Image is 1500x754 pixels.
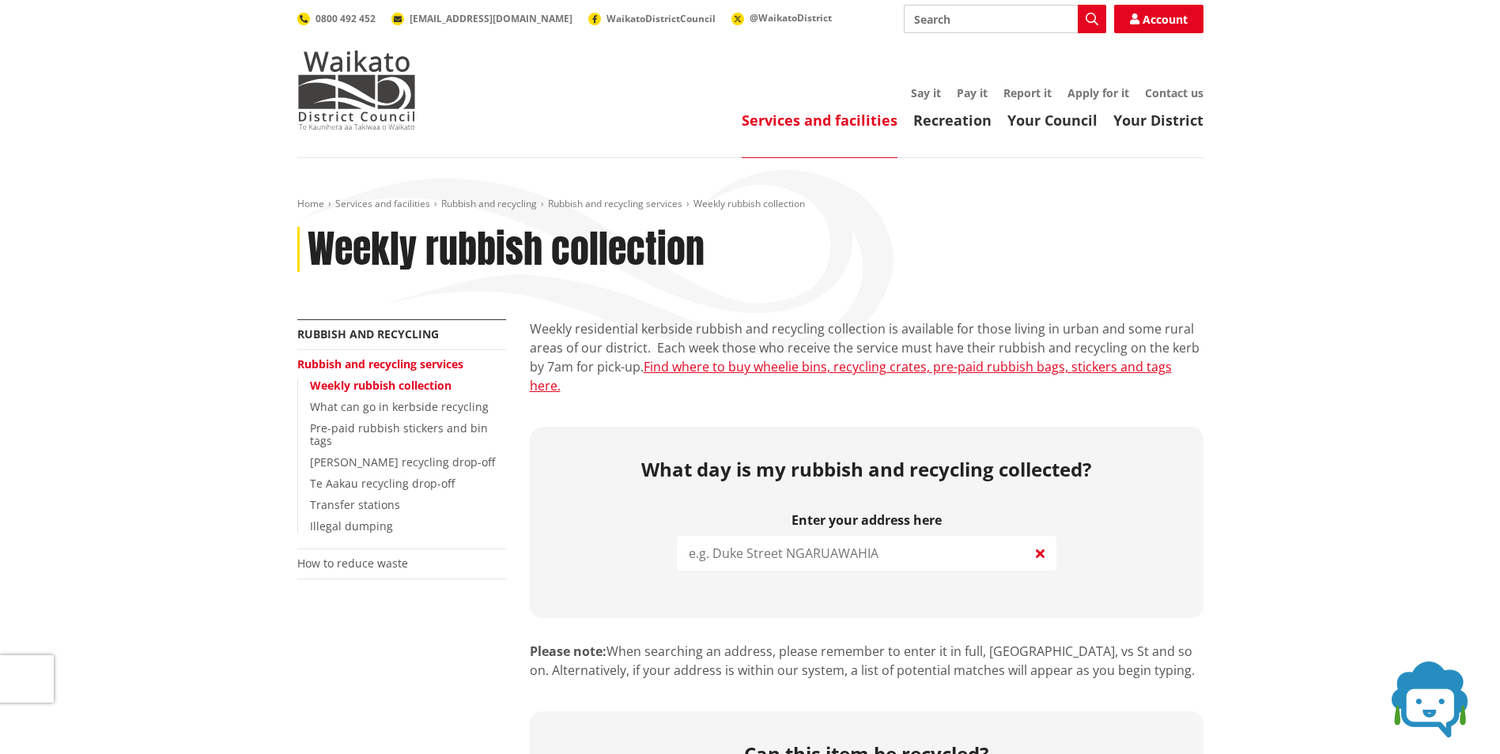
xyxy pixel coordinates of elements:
[310,518,393,533] a: Illegal dumping
[693,197,805,210] span: Weekly rubbish collection
[310,420,488,449] a: Pre-paid rubbish stickers and bin tags
[904,5,1106,33] input: Search input
[297,326,439,341] a: Rubbish and recycling
[297,556,408,571] a: How to reduce waste
[548,197,682,210] a: Rubbish and recycling services
[677,513,1056,528] label: Enter your address here
[542,458,1192,481] h2: What day is my rubbish and recycling collected?
[750,11,832,25] span: @WaikatoDistrict
[530,358,1172,394] a: Find where to buy wheelie bins, recycling crates, pre-paid rubbish bags, stickers and tags here.
[588,12,716,25] a: WaikatoDistrictCouncil
[1145,85,1203,100] a: Contact us
[913,111,992,130] a: Recreation
[315,12,376,25] span: 0800 492 452
[335,197,430,210] a: Services and facilities
[677,536,1056,571] input: e.g. Duke Street NGARUAWAHIA
[530,642,1203,680] p: When searching an address, please remember to enter it in full, [GEOGRAPHIC_DATA], vs St and so o...
[1003,85,1052,100] a: Report it
[410,12,572,25] span: [EMAIL_ADDRESS][DOMAIN_NAME]
[310,399,489,414] a: What can go in kerbside recycling
[297,197,324,210] a: Home
[310,497,400,512] a: Transfer stations
[1007,111,1098,130] a: Your Council
[308,227,705,273] h1: Weekly rubbish collection
[297,12,376,25] a: 0800 492 452
[391,12,572,25] a: [EMAIL_ADDRESS][DOMAIN_NAME]
[742,111,897,130] a: Services and facilities
[297,51,416,130] img: Waikato District Council - Te Kaunihera aa Takiwaa o Waikato
[1114,5,1203,33] a: Account
[911,85,941,100] a: Say it
[530,319,1203,395] p: Weekly residential kerbside rubbish and recycling collection is available for those living in urb...
[310,378,452,393] a: Weekly rubbish collection
[297,356,463,371] a: Rubbish and recycling services
[530,643,606,660] strong: Please note:
[1113,111,1203,130] a: Your District
[606,12,716,25] span: WaikatoDistrictCouncil
[310,454,495,469] a: [PERSON_NAME] recycling drop-off
[310,476,455,491] a: Te Aakau recycling drop-off
[731,11,832,25] a: @WaikatoDistrict
[957,85,988,100] a: Pay it
[1067,85,1129,100] a: Apply for it
[441,197,537,210] a: Rubbish and recycling
[297,198,1203,211] nav: breadcrumb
